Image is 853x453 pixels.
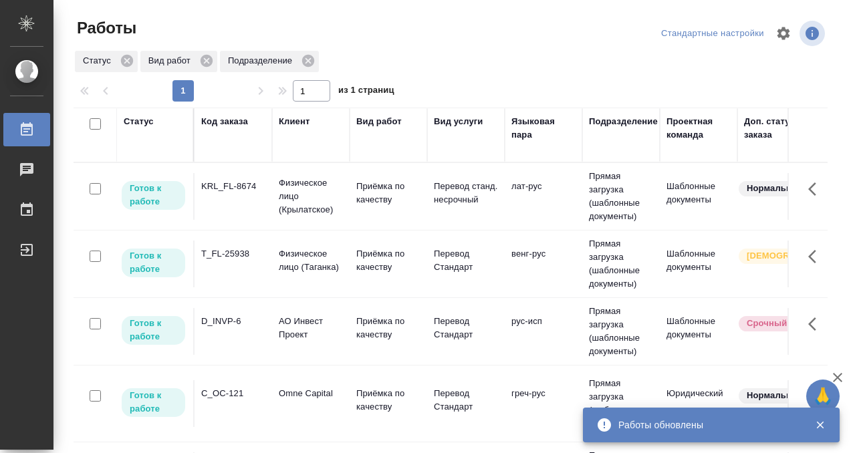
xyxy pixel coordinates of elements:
div: Вид услуги [434,115,483,128]
button: Закрыть [806,419,834,431]
div: Доп. статус заказа [744,115,814,142]
td: Прямая загрузка (шаблонные документы) [582,163,660,230]
td: Юридический [660,380,737,427]
td: Прямая загрузка (шаблонные документы) [582,370,660,437]
p: Физическое лицо (Таганка) [279,247,343,274]
p: Перевод Стандарт [434,247,498,274]
p: [DEMOGRAPHIC_DATA] [747,249,814,263]
button: Здесь прячутся важные кнопки [800,308,832,340]
p: Готов к работе [130,182,177,208]
p: Подразделение [228,54,297,67]
td: венг-рус [505,241,582,287]
button: Здесь прячутся важные кнопки [800,380,832,412]
td: Прямая загрузка (шаблонные документы) [582,298,660,365]
div: Проектная команда [666,115,731,142]
td: Шаблонные документы [660,173,737,220]
div: Исполнитель может приступить к работе [120,315,187,346]
div: Статус [124,115,154,128]
p: Перевод Стандарт [434,315,498,341]
div: Исполнитель может приступить к работе [120,247,187,279]
div: Клиент [279,115,310,128]
p: Приёмка по качеству [356,315,420,341]
td: Прямая загрузка (шаблонные документы) [582,231,660,297]
div: split button [658,23,767,44]
p: Готов к работе [130,249,177,276]
div: T_FL-25938 [201,247,265,261]
div: Работы обновлены [618,418,795,432]
button: Здесь прячутся важные кнопки [800,241,832,273]
div: KRL_FL-8674 [201,180,265,193]
p: Перевод Стандарт [434,387,498,414]
p: Перевод станд. несрочный [434,180,498,206]
span: 🙏 [812,382,834,410]
span: Настроить таблицу [767,17,800,49]
p: Нормальный [747,182,804,195]
td: Шаблонные документы [660,241,737,287]
button: Здесь прячутся важные кнопки [800,173,832,205]
p: Вид работ [148,54,195,67]
p: Статус [83,54,116,67]
p: Omne Capital [279,387,343,400]
p: Срочный [747,317,787,330]
p: АО Инвест Проект [279,315,343,341]
span: Посмотреть информацию [800,21,828,46]
p: Физическое лицо (Крылатское) [279,176,343,216]
p: Приёмка по качеству [356,180,420,206]
p: Приёмка по качеству [356,387,420,414]
div: Языковая пара [511,115,576,142]
p: Нормальный [747,389,804,402]
div: Исполнитель может приступить к работе [120,180,187,211]
div: Подразделение [589,115,658,128]
p: Приёмка по качеству [356,247,420,274]
div: C_OC-121 [201,387,265,400]
td: Шаблонные документы [660,308,737,355]
p: Готов к работе [130,389,177,416]
td: лат-рус [505,173,582,220]
p: Готов к работе [130,317,177,343]
td: греч-рус [505,380,582,427]
td: рус-исп [505,308,582,355]
div: Статус [75,51,138,72]
div: Исполнитель может приступить к работе [120,387,187,418]
div: Вид работ [356,115,402,128]
div: Вид работ [140,51,217,72]
div: D_INVP-6 [201,315,265,328]
button: 🙏 [806,380,840,413]
div: Код заказа [201,115,248,128]
div: Подразделение [220,51,319,72]
span: из 1 страниц [338,82,394,102]
span: Работы [74,17,136,39]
